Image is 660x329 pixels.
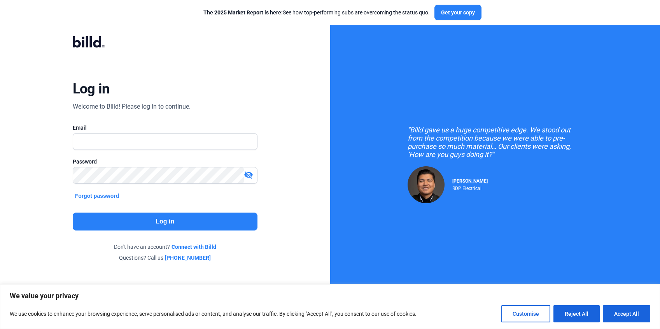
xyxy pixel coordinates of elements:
[73,254,257,262] div: Questions? Call us
[73,158,257,165] div: Password
[172,243,216,251] a: Connect with Billd
[73,124,257,132] div: Email
[73,102,191,111] div: Welcome to Billd! Please log in to continue.
[434,5,481,20] button: Get your copy
[553,305,600,322] button: Reject All
[408,126,583,158] div: "Billd gave us a huge competitive edge. We stood out from the competition because we were able to...
[73,243,257,251] div: Don't have an account?
[10,291,650,301] p: We value your privacy
[73,192,122,200] button: Forgot password
[452,178,488,184] span: [PERSON_NAME]
[165,254,211,262] a: [PHONE_NUMBER]
[203,9,430,16] div: See how top-performing subs are overcoming the status quo.
[408,166,445,203] img: Raul Pacheco
[452,184,488,191] div: RDP Electrical
[73,213,257,230] button: Log in
[203,9,283,16] span: The 2025 Market Report is here:
[10,309,417,318] p: We use cookies to enhance your browsing experience, serve personalised ads or content, and analys...
[73,80,110,97] div: Log in
[501,305,550,322] button: Customise
[603,305,650,322] button: Accept All
[244,170,253,179] mat-icon: visibility_off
